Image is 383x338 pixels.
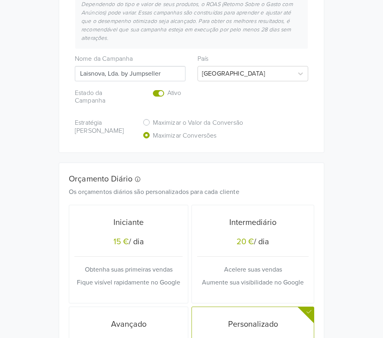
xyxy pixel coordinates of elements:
h6: Nome da Campanha [75,55,185,63]
p: Aumente sua visibilidade no Google [197,278,309,287]
p: Acelere suas vendas [197,265,309,274]
p: Obtenha suas primeiras vendas [74,265,183,274]
h6: País [198,55,308,63]
h5: Intermediário [197,218,309,227]
div: 20 € [237,237,254,247]
h5: Iniciante [74,218,183,227]
h5: Orçamento Diário [69,174,302,184]
h5: Personalizado [197,319,309,329]
p: Fique visível rapidamente no Google [74,278,183,287]
h6: Estado da Campanha [75,89,130,105]
div: 15 € [113,237,129,247]
input: Campaign name [75,66,185,81]
h5: Avançado [74,319,183,329]
h6: Ativo [167,89,229,97]
h6: Maximizar Conversões [153,132,217,140]
div: Os orçamentos diários são personalizados para cada cliente [63,187,308,197]
h5: / dia [197,237,309,248]
h5: / dia [74,237,183,248]
button: Intermediário20 €/ diaAcelere suas vendasAumente sua visibilidade no Google [192,205,314,303]
h6: Estratégia [PERSON_NAME] [75,119,130,134]
h6: Maximizar o Valor da Conversão [153,119,243,127]
button: Iniciante15 €/ diaObtenha suas primeiras vendasFique visível rapidamente no Google [69,205,188,303]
